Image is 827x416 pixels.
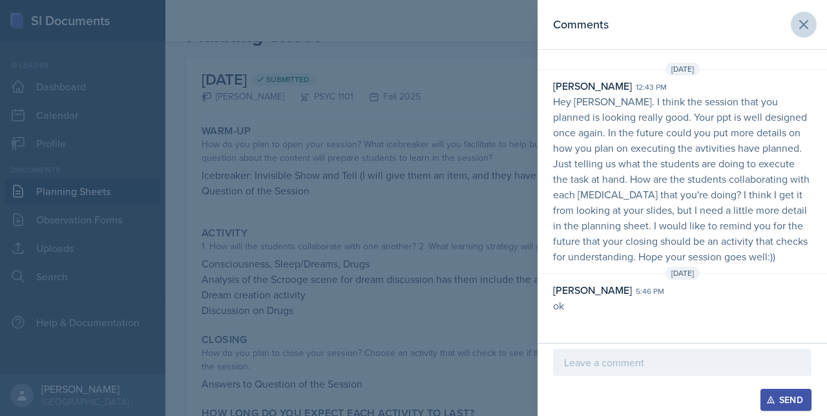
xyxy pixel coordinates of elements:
[553,298,811,313] p: ok
[553,282,632,298] div: [PERSON_NAME]
[553,16,609,34] h2: Comments
[636,81,667,93] div: 12:43 pm
[769,395,803,405] div: Send
[636,286,664,297] div: 5:46 pm
[665,267,700,280] span: [DATE]
[553,78,632,94] div: [PERSON_NAME]
[760,389,811,411] button: Send
[665,63,700,76] span: [DATE]
[553,94,811,264] p: Hey [PERSON_NAME]. I think the session that you planned is looking really good. Your ppt is well ...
